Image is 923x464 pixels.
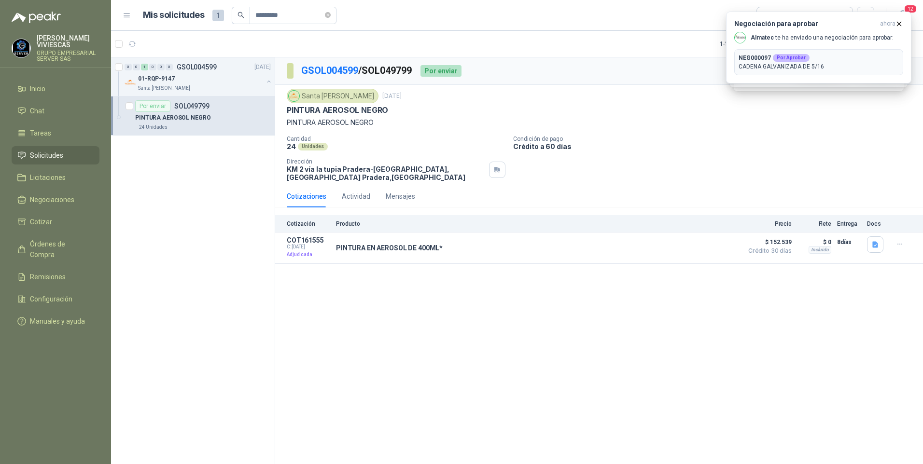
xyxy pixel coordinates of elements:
[904,4,917,14] span: 12
[138,84,190,92] p: Santa [PERSON_NAME]
[287,136,505,142] p: Cantidad
[301,63,413,78] p: / SOL049799
[125,77,136,88] img: Company Logo
[138,74,175,83] p: 01-RQP-9147
[751,34,894,42] p: te ha enviado una negociación para aprobar:
[763,10,783,21] div: Todas
[287,142,296,150] p: 24
[797,220,831,227] p: Flete
[30,294,72,304] span: Configuración
[325,12,331,18] span: close-circle
[157,64,165,70] div: 0
[30,172,66,183] span: Licitaciones
[287,89,378,103] div: Santa [PERSON_NAME]
[133,64,140,70] div: 0
[30,217,52,227] span: Cotizar
[287,220,330,227] p: Cotización
[513,142,919,150] p: Crédito a 60 días
[287,158,485,165] p: Dirección
[135,123,171,131] div: 24 Unidades
[111,96,275,136] a: Por enviarSOL049799PINTURA AEROSOL NEGRO24 Unidades
[734,20,876,28] h3: Negociación para aprobar
[894,7,911,24] button: 12
[30,194,74,205] span: Negociaciones
[12,290,99,308] a: Configuración
[12,124,99,142] a: Tareas
[12,39,30,57] img: Company Logo
[287,117,911,128] p: PINTURA AEROSOL NEGRO
[30,316,85,327] span: Manuales y ayuda
[12,168,99,187] a: Licitaciones
[12,268,99,286] a: Remisiones
[166,64,173,70] div: 0
[30,106,44,116] span: Chat
[12,213,99,231] a: Cotizar
[30,272,66,282] span: Remisiones
[30,150,63,161] span: Solicitudes
[809,246,831,254] div: Incluido
[30,239,90,260] span: Órdenes de Compra
[513,136,919,142] p: Condición de pago
[773,54,810,62] div: Por Aprobar
[37,50,99,62] p: GRUPO EMPRESARIAL SERVER SAS
[751,34,774,41] b: Almatec
[289,91,299,101] img: Company Logo
[12,191,99,209] a: Negociaciones
[141,64,148,70] div: 1
[735,32,745,43] img: Company Logo
[301,65,358,76] a: GSOL004599
[743,248,792,254] span: Crédito 30 días
[386,191,415,202] div: Mensajes
[238,12,244,18] span: search
[135,113,210,123] p: PINTURA AEROSOL NEGRO
[287,105,388,115] p: PINTURA AEROSOL NEGRO
[30,128,51,138] span: Tareas
[287,244,330,250] span: C: [DATE]
[177,64,217,70] p: GSOL004599
[342,191,370,202] div: Actividad
[420,65,461,77] div: Por enviar
[254,63,271,72] p: [DATE]
[837,220,861,227] p: Entrega
[298,143,328,150] div: Unidades
[867,220,886,227] p: Docs
[135,100,170,112] div: Por enviar
[797,236,831,248] p: $ 0
[880,20,895,28] span: ahora
[743,220,792,227] p: Precio
[720,36,769,52] div: 1 - 1 de 1
[125,64,132,70] div: 0
[12,146,99,164] a: Solicitudes
[30,83,45,94] span: Inicio
[12,312,99,330] a: Manuales y ayuda
[12,235,99,264] a: Órdenes de Compra
[12,80,99,98] a: Inicio
[12,12,61,23] img: Logo peakr
[149,64,156,70] div: 0
[287,236,330,244] p: COT161555
[743,236,792,248] span: $ 152.539
[174,103,210,109] p: SOL049799
[212,10,224,21] span: 1
[382,92,402,101] p: [DATE]
[837,236,861,248] p: 8 días
[287,191,326,202] div: Cotizaciones
[336,220,738,227] p: Producto
[739,54,771,62] b: NEG000097
[37,35,99,48] p: [PERSON_NAME] VIVIESCAS
[143,8,205,22] h1: Mis solicitudes
[12,102,99,120] a: Chat
[726,12,911,83] button: Negociación para aprobarahora Company LogoAlmatec te ha enviado una negociación para aprobar:NEG0...
[336,244,443,252] p: PINTURA EN AEROSOL DE 400ML*
[287,165,485,181] p: KM 2 vía la tupia Pradera-[GEOGRAPHIC_DATA], [GEOGRAPHIC_DATA] Pradera , [GEOGRAPHIC_DATA]
[287,250,330,259] p: Adjudicada
[739,62,899,71] p: CADENA GALVANIZADA DE 5/16
[125,61,273,92] a: 0 0 1 0 0 0 GSOL004599[DATE] Company Logo01-RQP-9147Santa [PERSON_NAME]
[325,11,331,20] span: close-circle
